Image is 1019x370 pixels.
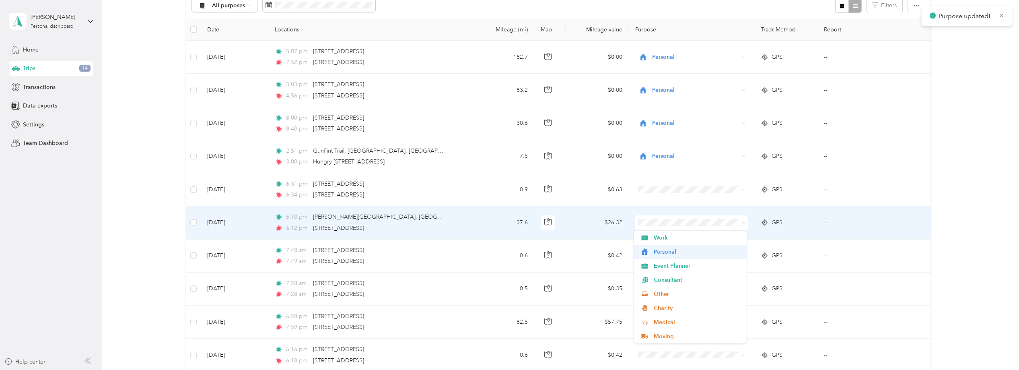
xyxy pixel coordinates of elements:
span: [STREET_ADDRESS] [313,291,364,298]
td: [DATE] [201,206,268,239]
td: 0.5 [475,273,534,306]
span: 14 [79,65,91,72]
span: [STREET_ADDRESS] [313,59,364,66]
span: GPS [772,53,782,62]
div: Help center [4,358,45,366]
span: Charity [654,304,741,312]
span: 7:28 am [286,290,309,299]
td: [DATE] [201,140,268,173]
td: 0.6 [475,240,534,273]
td: $0.00 [566,140,628,173]
span: 7:59 pm [286,323,309,332]
td: [DATE] [201,273,268,306]
span: Moving [654,332,741,341]
span: 8:00 pm [286,114,309,122]
span: Event Planner [654,262,741,270]
span: GPS [772,251,782,260]
span: 7:52 pm [286,58,309,67]
th: Date [201,19,268,41]
span: GPS [772,284,782,293]
span: 7:28 am [286,279,309,288]
span: GPS [772,119,782,128]
span: Consultant [654,276,741,284]
td: -- [817,173,899,206]
td: 0.9 [475,173,534,206]
span: 3:00 pm [286,157,309,166]
span: Home [23,45,39,54]
td: $0.00 [566,41,628,74]
td: [DATE] [201,306,268,339]
span: 5:10 pm [286,213,309,221]
span: Personal [652,86,739,95]
span: Work [654,234,741,242]
span: [STREET_ADDRESS] [313,191,364,198]
td: $0.00 [566,107,628,140]
span: Personal [652,53,739,62]
td: -- [817,74,899,107]
td: $0.63 [566,173,628,206]
td: -- [817,41,899,74]
span: 6:18 pm [286,356,309,365]
span: [STREET_ADDRESS] [313,125,364,132]
td: -- [817,273,899,306]
td: 37.6 [475,206,534,239]
iframe: Everlance-gr Chat Button Frame [974,325,1019,370]
span: [STREET_ADDRESS] [313,92,364,99]
td: 30.6 [475,107,534,140]
span: 7:40 am [286,246,309,255]
span: 7:49 am [286,257,309,266]
span: All purposes [212,3,245,8]
span: Medical [654,318,741,327]
span: 4:56 pm [286,91,309,100]
span: GPS [772,351,782,360]
span: 6:28 pm [286,312,309,321]
span: Transactions [23,83,56,91]
span: 6:34 pm [286,190,309,199]
span: GPS [772,318,782,327]
td: -- [817,240,899,273]
span: GPS [772,152,782,161]
span: 6:12 pm [286,224,309,233]
td: [DATE] [201,173,268,206]
td: -- [817,306,899,339]
td: $57.75 [566,306,628,339]
span: Team Dashboard [23,139,68,147]
td: [DATE] [201,240,268,273]
span: Personal [652,119,739,128]
th: Track Method [754,19,817,41]
td: 182.7 [475,41,534,74]
span: [STREET_ADDRESS] [313,258,364,265]
span: GPS [772,86,782,95]
span: [STREET_ADDRESS] [313,225,364,232]
span: [STREET_ADDRESS] [313,324,364,331]
td: $26.32 [566,206,628,239]
span: Data exports [23,101,57,110]
span: GPS [772,185,782,194]
span: Other [654,290,741,298]
td: 83.2 [475,74,534,107]
td: $0.00 [566,74,628,107]
td: -- [817,107,899,140]
td: -- [817,140,899,173]
td: $0.35 [566,273,628,306]
span: [STREET_ADDRESS] [313,180,364,187]
th: Locations [268,19,475,41]
td: -- [817,206,899,239]
span: [STREET_ADDRESS] [313,48,364,55]
span: 3:03 pm [286,80,309,89]
span: GPS [772,218,782,227]
td: [DATE] [201,41,268,74]
td: $0.42 [566,240,628,273]
span: [STREET_ADDRESS] [313,114,364,121]
th: Mileage (mi) [475,19,534,41]
span: Personal [654,248,741,256]
span: [STREET_ADDRESS] [313,357,364,364]
span: [STREET_ADDRESS] [313,247,364,254]
span: Settings [23,120,44,129]
span: 2:51 pm [286,147,309,155]
span: Gunflint Trail, [GEOGRAPHIC_DATA], [GEOGRAPHIC_DATA], [US_STATE], 55604, [GEOGRAPHIC_DATA] [313,147,580,154]
span: [STREET_ADDRESS] [313,313,364,320]
p: Purpose updated! [939,11,992,21]
td: [DATE] [201,74,268,107]
span: [STREET_ADDRESS] [313,280,364,287]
